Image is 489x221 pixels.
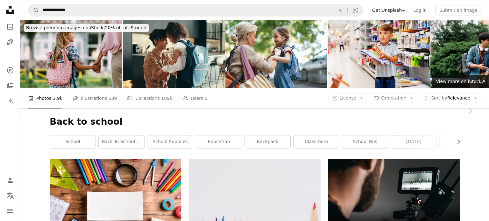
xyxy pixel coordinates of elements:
button: License [329,93,368,103]
a: [DATE] [391,135,436,148]
form: Find visuals sitewide [28,4,363,17]
button: Clear [333,4,347,16]
a: Log in / Sign up [4,174,17,187]
a: Get Unsplash+ [368,5,409,15]
a: school bus [342,135,388,148]
span: 20% off at iStock ↗ [26,25,147,30]
a: school supplies [147,135,193,148]
img: Mother her son at stationery shopping in a store, his son is angry because he didn't get what he ... [328,20,430,88]
a: classroom [294,135,339,148]
span: Browse premium images on iStock | [26,25,105,30]
a: education [196,135,242,148]
a: Users 5 [182,88,208,108]
a: school [50,135,96,148]
a: View more on iStock↗ [432,75,489,88]
a: Illustrations [4,36,17,48]
button: Submit an image [436,5,481,15]
span: View more on iStock ↗ [436,79,485,84]
a: back to school kids [99,135,144,148]
button: Visual search [348,4,363,16]
span: Sort by [431,95,447,100]
a: Next [451,80,489,141]
span: 5 [205,95,208,102]
a: Log in [409,5,430,15]
a: Collections [4,79,17,92]
button: Menu [4,204,17,217]
img: Mother Holding Daughter's Hand on First Day of School [20,20,122,88]
img: Mom, girl and school uniform with forehead touch in home for preparing or ready for elementary ed... [123,20,225,88]
span: Orientation [381,95,406,100]
span: 539 [109,95,117,102]
a: september [440,135,485,148]
a: Illustrations 539 [73,88,117,108]
span: Relevance [431,95,470,101]
a: backpack [245,135,290,148]
button: scroll list to the right [453,135,460,148]
a: Browse premium images on iStock|20% off at iStock↗ [20,20,152,36]
button: Language [4,189,17,202]
a: Desk with school supplies. Studio shot on wooden background. [50,200,181,205]
span: 189k [161,95,172,102]
a: Photos [4,20,17,33]
span: License [340,95,357,100]
button: Orientation [370,93,417,103]
a: Explore [4,64,17,77]
button: Sort byRelevance [420,93,481,103]
a: colored pencil lined up on top of white surface [189,205,320,211]
a: Collections 189k [127,88,172,108]
h1: Back to school [50,116,460,128]
img: Mother Preparing Daughter for School with a Cheerful Smile in Morning Light [225,20,327,88]
button: Search Unsplash [28,4,39,16]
